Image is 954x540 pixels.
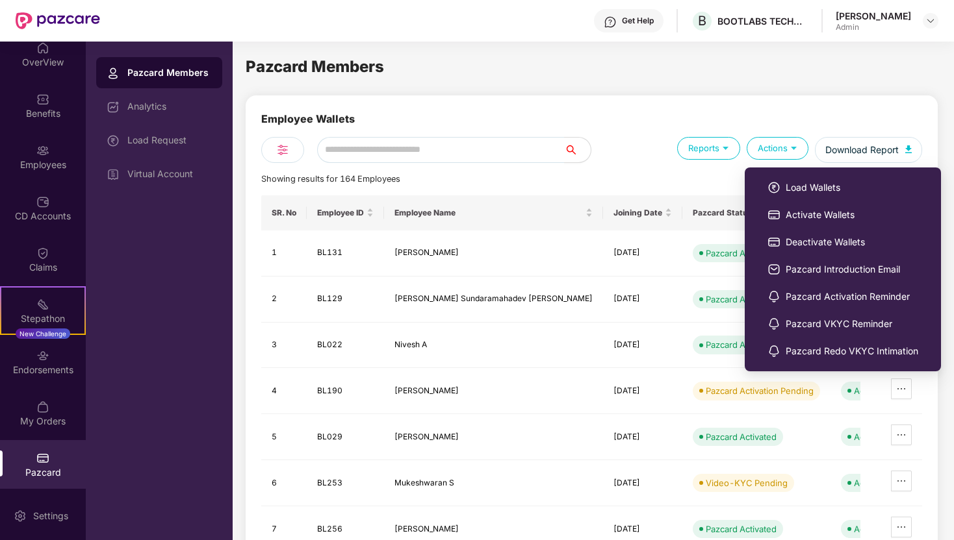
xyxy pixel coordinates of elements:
[107,67,120,80] img: svg+xml;base64,PHN2ZyBpZD0iUHJvZmlsZSIgeG1sbnM9Imh0dHA6Ly93d3cudzMub3JnLzIwMDAvc3ZnIiB3aWR0aD0iMj...
[892,430,911,440] span: ellipsis
[603,195,682,230] th: Joining Date
[767,290,780,303] img: svg+xml;base64,PHN2ZyBpZD0iTm90aWZpY2F0aW9ucyIgeG1sbnM9Imh0dHA6Ly93d3cudzMub3JnLzIwMDAvc3ZnIiB3aW...
[706,430,777,443] div: Pazcard Activated
[384,368,603,414] td: [PERSON_NAME]
[307,276,384,323] td: BL129
[706,522,777,535] div: Pazcard Activated
[261,174,400,184] span: Showing results for 164 Employees
[706,247,777,260] div: Pazcard Activated
[36,400,49,413] img: svg+xml;base64,PHN2ZyBpZD0iTXlfT3JkZXJzIiBkYXRhLW5hbWU9Ik15IE9yZGVycyIgeG1sbnM9Imh0dHA6Ly93d3cudz...
[307,230,384,276] td: BL131
[603,276,682,323] td: [DATE]
[36,349,49,362] img: svg+xml;base64,PHN2ZyBpZD0iRW5kb3JzZW1lbnRzIiB4bWxucz0iaHR0cDovL3d3dy53My5vcmcvMjAwMC9zdmciIHdpZH...
[604,16,617,29] img: svg+xml;base64,PHN2ZyBpZD0iSGVscC0zMngzMiIgeG1sbnM9Imh0dHA6Ly93d3cudzMub3JnLzIwMDAvc3ZnIiB3aWR0aD...
[16,12,100,29] img: New Pazcare Logo
[706,338,777,351] div: Pazcard Activated
[261,276,307,323] td: 2
[854,384,891,397] div: Activated
[892,522,911,532] span: ellipsis
[261,460,307,506] td: 6
[786,262,918,276] span: Pazcard Introduction Email
[307,414,384,460] td: BL029
[384,276,603,323] td: [PERSON_NAME] Sundaramahadev [PERSON_NAME]
[127,101,212,112] div: Analytics
[767,236,780,249] img: svg+xml;base64,PHN2ZyBpZD0iUGF6Y2FyZCIgeG1sbnM9Imh0dHA6Ly93d3cudzMub3JnLzIwMDAvc3ZnIiB3aWR0aD0iMj...
[892,476,911,486] span: ellipsis
[307,195,384,230] th: Employee ID
[786,344,918,358] span: Pazcard Redo VKYC Intimation
[825,143,899,157] span: Download Report
[29,509,72,522] div: Settings
[891,471,912,491] button: ellipsis
[788,141,800,154] img: svg+xml;base64,PHN2ZyB4bWxucz0iaHR0cDovL3d3dy53My5vcmcvMjAwMC9zdmciIHdpZHRoPSIxOSIgaGVpZ2h0PSIxOS...
[767,263,780,276] img: svg+xml;base64,PHN2ZyBpZD0iRW1haWwiIHhtbG5zPSJodHRwOi8vd3d3LnczLm9yZy8yMDAwL3N2ZyIgd2lkdGg9IjIwIi...
[603,230,682,276] td: [DATE]
[706,384,814,397] div: Pazcard Activation Pending
[698,13,706,29] span: B
[891,424,912,445] button: ellipsis
[36,42,49,55] img: svg+xml;base64,PHN2ZyBpZD0iSG9tZSIgeG1sbnM9Imh0dHA6Ly93d3cudzMub3JnLzIwMDAvc3ZnIiB3aWR0aD0iMjAiIG...
[275,142,290,158] img: svg+xml;base64,PHN2ZyB4bWxucz0iaHR0cDovL3d3dy53My5vcmcvMjAwMC9zdmciIHdpZHRoPSIyNCIgaGVpZ2h0PSIyNC...
[603,460,682,506] td: [DATE]
[786,317,918,331] span: Pazcard VKYC Reminder
[815,137,922,163] button: Download Report
[36,247,49,260] img: svg+xml;base64,PHN2ZyBpZD0iQ2xhaW0iIHhtbG5zPSJodHRwOi8vd3d3LnczLm9yZy8yMDAwL3N2ZyIgd2lkdGg9IjIwIi...
[854,430,891,443] div: Activated
[719,141,732,154] img: svg+xml;base64,PHN2ZyB4bWxucz0iaHR0cDovL3d3dy53My5vcmcvMjAwMC9zdmciIHdpZHRoPSIxOSIgaGVpZ2h0PSIxOS...
[767,208,780,221] img: svg+xml;base64,PHN2ZyBpZD0iUGF6Y2FyZCIgeG1sbnM9Imh0dHA6Ly93d3cudzMub3JnLzIwMDAvc3ZnIiB3aWR0aD0iMj...
[384,323,603,369] td: Nivesh A
[246,57,384,76] span: Pazcard Members
[36,144,49,157] img: svg+xml;base64,PHN2ZyBpZD0iRW1wbG95ZWVzIiB4bWxucz0iaHR0cDovL3d3dy53My5vcmcvMjAwMC9zdmciIHdpZHRoPS...
[836,22,911,32] div: Admin
[307,368,384,414] td: BL190
[836,10,911,22] div: [PERSON_NAME]
[127,66,212,79] div: Pazcard Members
[307,460,384,506] td: BL253
[307,323,384,369] td: BL022
[261,323,307,369] td: 3
[892,384,911,394] span: ellipsis
[786,180,918,195] span: Load Wallets
[677,137,740,160] div: Reports
[767,181,780,194] img: svg+xml;base64,PHN2ZyBpZD0iTG9hZF9SZXF1ZXN0IiBkYXRhLW5hbWU9IkxvYWQgUmVxdWVzdCIgeG1sbnM9Imh0dHA6Ly...
[36,195,49,208] img: svg+xml;base64,PHN2ZyBpZD0iQ0RfQWNjb3VudHMiIGRhdGEtbmFtZT0iQ0QgQWNjb3VudHMiIHhtbG5zPSJodHRwOi8vd3...
[682,195,831,230] th: Pazcard Status
[564,137,591,163] button: search
[384,230,603,276] td: [PERSON_NAME]
[384,195,603,230] th: Employee Name
[127,135,212,145] div: Load Request
[384,414,603,460] td: [PERSON_NAME]
[127,169,212,179] div: Virtual Account
[854,522,891,535] div: Activated
[747,137,808,160] div: Actions
[786,289,918,304] span: Pazcard Activation Reminder
[767,317,780,330] img: svg+xml;base64,PHN2ZyBpZD0iTm90aWZpY2F0aW9ucyIgeG1sbnM9Imh0dHA6Ly93d3cudzMub3JnLzIwMDAvc3ZnIiB3aW...
[36,93,49,106] img: svg+xml;base64,PHN2ZyBpZD0iQmVuZWZpdHMiIHhtbG5zPSJodHRwOi8vd3d3LnczLm9yZy8yMDAwL3N2ZyIgd2lkdGg9Ij...
[717,15,808,27] div: BOOTLABS TECHNOLOGIES PRIVATE LIMITED
[261,195,307,230] th: SR. No
[622,16,654,26] div: Get Help
[16,328,70,339] div: New Challenge
[261,230,307,276] td: 1
[564,145,591,155] span: search
[107,168,120,181] img: svg+xml;base64,PHN2ZyBpZD0iVmlydHVhbF9BY2NvdW50IiBkYXRhLW5hbWU9IlZpcnR1YWwgQWNjb3VudCIgeG1sbnM9Im...
[394,208,583,218] span: Employee Name
[107,101,120,114] img: svg+xml;base64,PHN2ZyBpZD0iRGFzaGJvYXJkIiB4bWxucz0iaHR0cDovL3d3dy53My5vcmcvMjAwMC9zdmciIHdpZHRoPS...
[767,345,780,358] img: svg+xml;base64,PHN2ZyBpZD0iTm90aWZpY2F0aW9ucyIgeG1sbnM9Imh0dHA6Ly93d3cudzMub3JnLzIwMDAvc3ZnIiB3aW...
[261,111,355,137] div: Employee Wallets
[786,235,918,249] span: Deactivate Wallets
[261,368,307,414] td: 4
[706,476,788,489] div: Video-KYC Pending
[107,134,120,147] img: svg+xml;base64,PHN2ZyBpZD0iTG9hZF9SZXF1ZXN0IiBkYXRhLW5hbWU9IkxvYWQgUmVxdWVzdCIgeG1sbnM9Imh0dHA6Ly...
[786,208,918,222] span: Activate Wallets
[384,460,603,506] td: Mukeshwaran S
[706,293,777,306] div: Pazcard Activated
[36,298,49,311] img: svg+xml;base64,PHN2ZyB4bWxucz0iaHR0cDovL3d3dy53My5vcmcvMjAwMC9zdmciIHdpZHRoPSIyMSIgaGVpZ2h0PSIyMC...
[317,208,364,218] span: Employee ID
[603,323,682,369] td: [DATE]
[603,414,682,460] td: [DATE]
[891,378,912,399] button: ellipsis
[14,509,27,522] img: svg+xml;base64,PHN2ZyBpZD0iU2V0dGluZy0yMHgyMCIgeG1sbnM9Imh0dHA6Ly93d3cudzMub3JnLzIwMDAvc3ZnIiB3aW...
[603,368,682,414] td: [DATE]
[613,208,662,218] span: Joining Date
